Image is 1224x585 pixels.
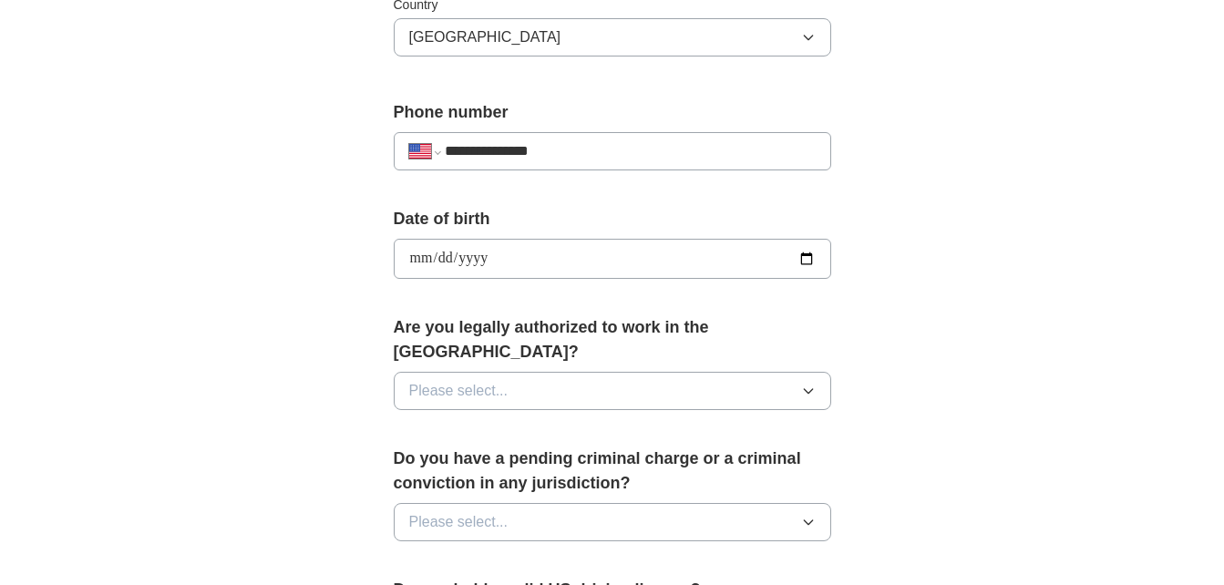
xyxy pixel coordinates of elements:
[409,380,509,402] span: Please select...
[409,511,509,533] span: Please select...
[394,372,831,410] button: Please select...
[394,207,831,231] label: Date of birth
[394,315,831,364] label: Are you legally authorized to work in the [GEOGRAPHIC_DATA]?
[394,18,831,56] button: [GEOGRAPHIC_DATA]
[394,446,831,496] label: Do you have a pending criminal charge or a criminal conviction in any jurisdiction?
[394,100,831,125] label: Phone number
[394,503,831,541] button: Please select...
[409,26,561,48] span: [GEOGRAPHIC_DATA]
